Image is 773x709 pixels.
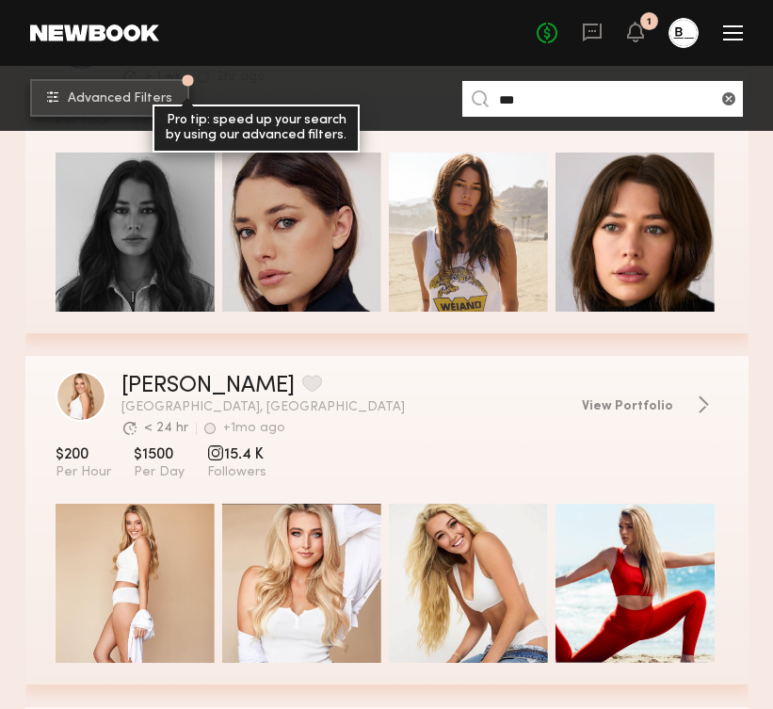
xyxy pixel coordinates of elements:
a: View Portfolio [582,395,718,414]
div: +1mo ago [223,422,285,435]
span: $200 [56,445,111,464]
div: Pro tip: speed up your search by using our advanced filters. [153,105,360,153]
span: Per Hour [56,464,111,481]
span: [GEOGRAPHIC_DATA], [GEOGRAPHIC_DATA] [121,401,567,414]
span: Followers [207,464,266,481]
div: 1 [647,17,652,27]
span: $1500 [134,445,185,464]
span: View Portfolio [582,400,673,413]
a: [PERSON_NAME] [121,375,295,397]
span: Advanced Filters [68,92,172,105]
span: 15.4 K [207,445,266,464]
span: Per Day [134,464,185,481]
div: < 24 hr [144,422,188,435]
button: Advanced Filters [30,79,189,117]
